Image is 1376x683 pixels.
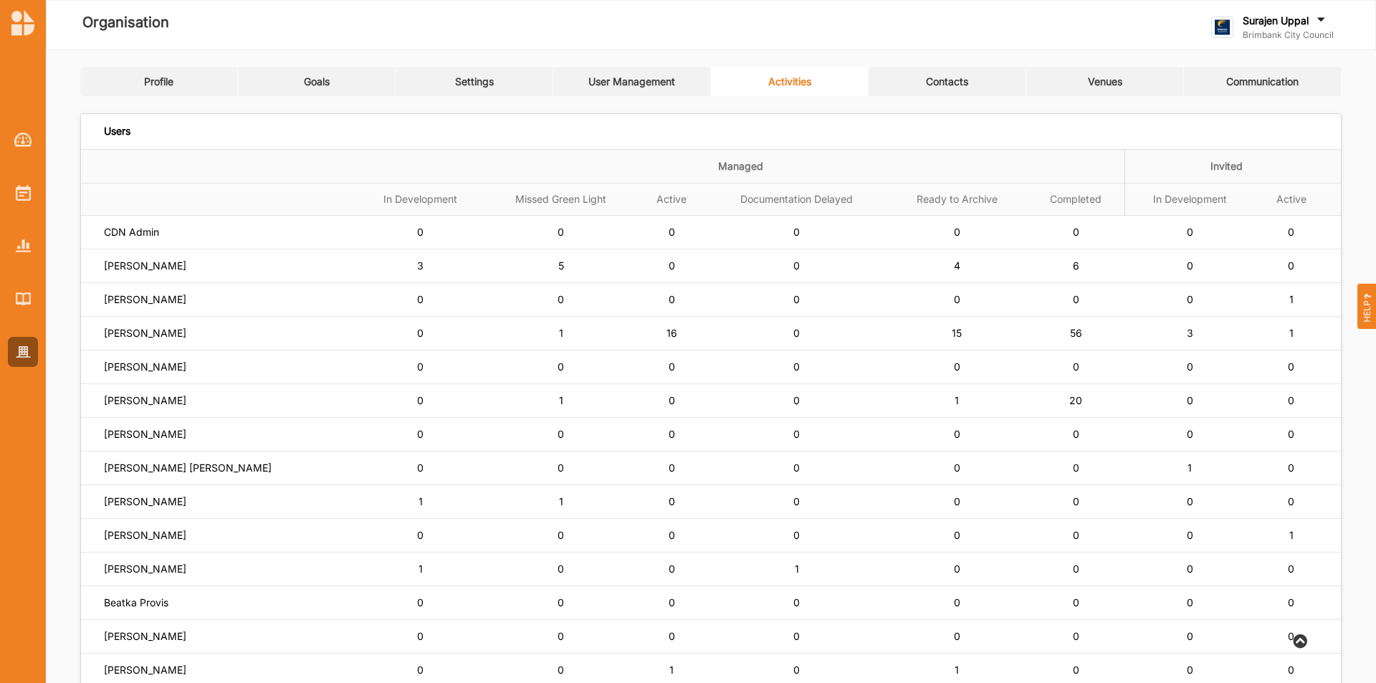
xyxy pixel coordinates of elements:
span: 0 [1187,529,1193,541]
span: 1 [1289,529,1294,541]
span: 0 [1073,462,1079,474]
span: 0 [669,462,675,474]
span: 0 [793,360,800,373]
label: Brimbank City Council [1243,29,1334,41]
span: 0 [793,226,800,238]
span: 0 [558,529,564,541]
label: [PERSON_NAME] [104,327,186,340]
span: 5 [558,259,564,272]
span: 0 [793,495,800,507]
span: 0 [1073,293,1079,305]
span: 0 [558,596,564,608]
span: 0 [417,360,424,373]
span: 0 [417,529,424,541]
span: 0 [1187,664,1193,676]
span: 1 [1289,327,1294,339]
span: 0 [1288,360,1294,373]
div: Activities [768,75,811,88]
div: Venues [1088,75,1122,88]
span: 0 [793,293,800,305]
div: User Management [588,75,675,88]
label: [PERSON_NAME] [104,495,186,508]
span: 4 [954,259,960,272]
span: 0 [1187,428,1193,440]
span: 0 [954,360,960,373]
span: 0 [954,293,960,305]
span: 0 [954,529,960,541]
span: 0 [669,529,675,541]
span: 0 [1187,394,1193,406]
span: 3 [417,259,424,272]
label: CDN Admin [104,226,159,239]
span: 0 [558,664,564,676]
span: 0 [1073,226,1079,238]
label: [PERSON_NAME] [PERSON_NAME] [104,462,272,474]
span: 0 [669,596,675,608]
a: Reports [8,231,38,261]
span: 1 [1289,293,1294,305]
span: 0 [1187,563,1193,575]
th: Invited [1125,149,1341,183]
span: 0 [1187,259,1193,272]
span: 0 [1073,630,1079,642]
span: 3 [1187,327,1193,339]
label: [PERSON_NAME] [104,360,186,373]
span: 0 [1288,462,1294,474]
label: Completed [1036,194,1114,206]
span: 0 [417,293,424,305]
th: Managed [356,149,1125,183]
div: Profile [144,75,173,88]
label: In Development [1135,194,1244,206]
span: 1 [419,495,423,507]
span: 1 [1188,462,1192,474]
label: [PERSON_NAME] [104,293,186,306]
span: 0 [793,529,800,541]
div: Communication [1226,75,1299,88]
span: 1 [559,495,563,507]
span: 0 [558,563,564,575]
span: 0 [417,428,424,440]
span: 0 [954,630,960,642]
span: 0 [669,360,675,373]
span: 0 [1187,495,1193,507]
span: 0 [954,226,960,238]
span: 0 [669,293,675,305]
span: 1 [955,664,959,676]
span: 0 [1073,529,1079,541]
span: 1 [955,394,959,406]
label: [PERSON_NAME] [104,630,186,643]
span: 1 [669,664,674,676]
span: 0 [954,428,960,440]
span: 1 [559,327,563,339]
a: Organisation [8,337,38,367]
label: Beatka Provis [104,596,168,609]
span: 0 [669,394,675,406]
span: 0 [1288,664,1294,676]
span: 0 [1288,495,1294,507]
div: Users [104,125,130,138]
span: 1 [559,394,563,406]
span: 0 [1288,226,1294,238]
span: 16 [666,327,677,339]
a: Library [8,284,38,314]
span: 0 [954,596,960,608]
label: [PERSON_NAME] [104,664,186,677]
img: logo [1211,16,1233,39]
span: 0 [1288,428,1294,440]
span: 0 [558,630,564,642]
span: 0 [1187,630,1193,642]
span: 0 [1073,563,1079,575]
span: 0 [793,394,800,406]
span: 0 [669,259,675,272]
img: Activities [16,185,31,201]
img: Reports [16,239,31,252]
span: 0 [954,462,960,474]
span: 0 [793,259,800,272]
span: 0 [793,462,800,474]
span: 1 [795,563,799,575]
img: Organisation [16,346,31,358]
span: 0 [1187,293,1193,305]
label: [PERSON_NAME] [104,394,186,407]
span: 0 [1073,596,1079,608]
span: 0 [793,630,800,642]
